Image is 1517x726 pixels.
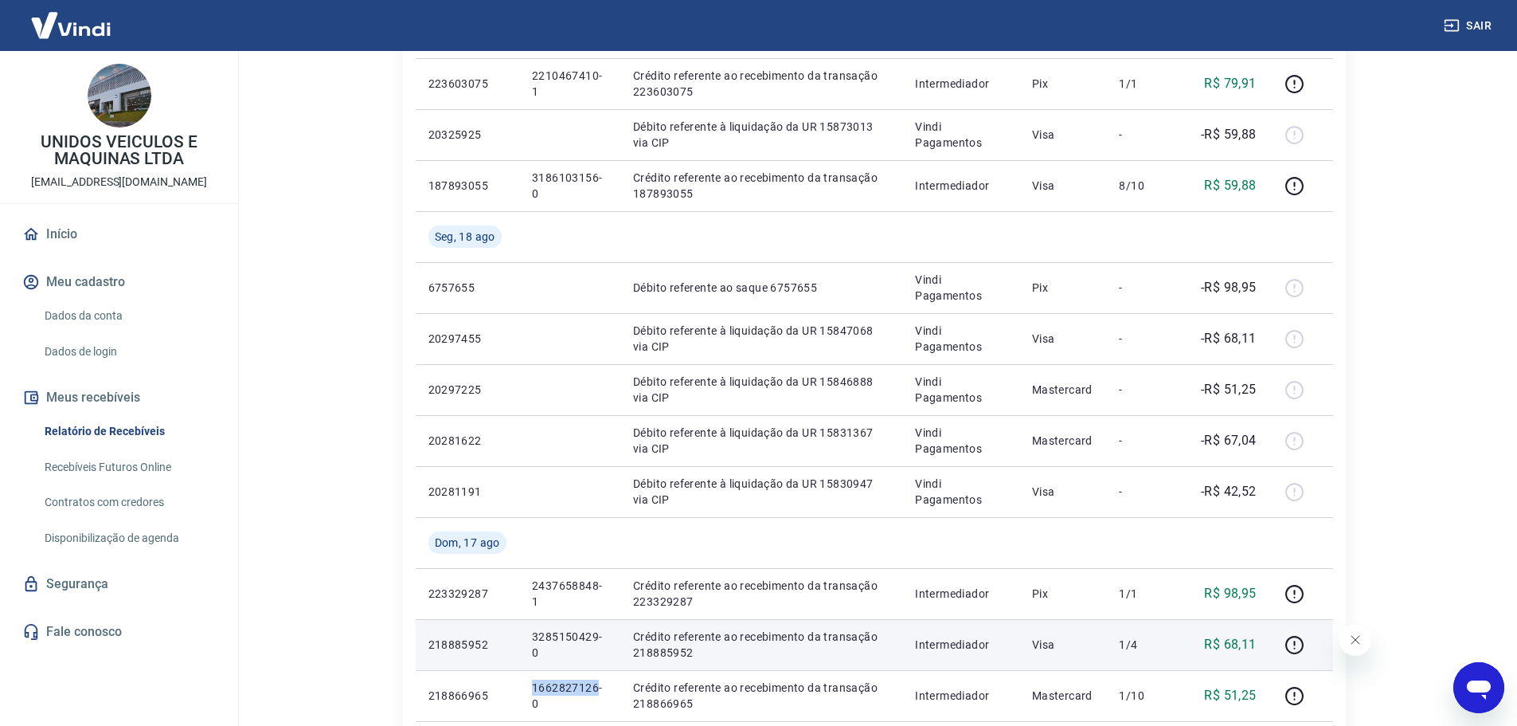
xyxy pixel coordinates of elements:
p: Intermediador [915,178,1007,194]
p: -R$ 68,11 [1201,329,1257,348]
p: Intermediador [915,637,1007,653]
p: 223603075 [428,76,506,92]
p: Mastercard [1032,382,1094,398]
a: Segurança [19,567,219,602]
p: Crédito referente ao recebimento da transação 187893055 [633,170,889,202]
iframe: Fechar mensagem [1339,624,1371,656]
p: 1/10 [1119,688,1166,704]
p: 20281191 [428,484,506,500]
p: Vindi Pagamentos [915,425,1007,457]
p: 20297225 [428,382,506,398]
p: Débito referente à liquidação da UR 15830947 via CIP [633,476,889,508]
a: Dados da conta [38,300,219,332]
p: R$ 98,95 [1204,584,1256,603]
p: 2210467410-1 [532,68,608,100]
p: Mastercard [1032,688,1094,704]
p: UNIDOS VEICULOS E MAQUINAS LTDA [13,134,225,167]
p: 1662827126-0 [532,680,608,712]
span: Seg, 18 ago [435,229,495,245]
p: -R$ 51,25 [1201,380,1257,399]
p: 1/1 [1119,586,1166,602]
p: Crédito referente ao recebimento da transação 218866965 [633,680,889,712]
p: 3186103156-0 [532,170,608,202]
p: Intermediador [915,586,1007,602]
p: Mastercard [1032,433,1094,449]
p: 218866965 [428,688,506,704]
p: Vindi Pagamentos [915,323,1007,355]
button: Sair [1441,11,1498,41]
p: Crédito referente ao recebimento da transação 223329287 [633,578,889,610]
p: 187893055 [428,178,506,194]
a: Relatório de Recebíveis [38,415,219,448]
p: Crédito referente ao recebimento da transação 223603075 [633,68,889,100]
p: Vindi Pagamentos [915,272,1007,304]
p: Visa [1032,484,1094,500]
p: - [1119,331,1166,347]
a: Disponibilização de agenda [38,522,219,555]
p: Visa [1032,331,1094,347]
p: Pix [1032,586,1094,602]
p: - [1119,484,1166,500]
p: -R$ 98,95 [1201,278,1257,297]
p: Vindi Pagamentos [915,476,1007,508]
p: Visa [1032,637,1094,653]
p: 1/1 [1119,76,1166,92]
p: - [1119,127,1166,143]
p: Crédito referente ao recebimento da transação 218885952 [633,629,889,661]
p: 218885952 [428,637,506,653]
p: Visa [1032,127,1094,143]
span: Olá! Precisa de ajuda? [10,11,134,24]
p: - [1119,433,1166,449]
p: Intermediador [915,688,1007,704]
p: 6757655 [428,280,506,296]
p: Vindi Pagamentos [915,374,1007,406]
p: 20297455 [428,331,506,347]
p: 20281622 [428,433,506,449]
img: 0fa5476e-c494-4df4-9457-b10783cb2f62.jpeg [88,64,151,128]
p: 223329287 [428,586,506,602]
p: Débito referente à liquidação da UR 15847068 via CIP [633,323,889,355]
a: Contratos com credores [38,486,219,519]
p: Débito referente à liquidação da UR 15873013 via CIP [633,119,889,151]
p: R$ 68,11 [1204,635,1256,654]
p: Pix [1032,280,1094,296]
p: [EMAIL_ADDRESS][DOMAIN_NAME] [31,174,207,190]
p: Visa [1032,178,1094,194]
button: Meus recebíveis [19,380,219,415]
p: Débito referente ao saque 6757655 [633,280,889,296]
button: Meu cadastro [19,265,219,300]
p: -R$ 67,04 [1201,431,1257,450]
p: 20325925 [428,127,506,143]
p: Débito referente à liquidação da UR 15846888 via CIP [633,374,889,406]
p: Vindi Pagamentos [915,119,1007,151]
a: Fale conosco [19,614,219,649]
p: R$ 79,91 [1204,74,1256,93]
a: Dados de login [38,336,219,368]
img: Vindi [19,1,123,49]
span: Dom, 17 ago [435,535,500,551]
p: 2437658848-1 [532,578,608,610]
p: 1/4 [1119,637,1166,653]
p: - [1119,280,1166,296]
iframe: Botão para abrir a janela de mensagens [1453,662,1504,713]
p: - [1119,382,1166,398]
a: Início [19,217,219,252]
p: -R$ 42,52 [1201,482,1257,501]
p: 3285150429-0 [532,629,608,661]
p: Débito referente à liquidação da UR 15831367 via CIP [633,425,889,457]
p: Pix [1032,76,1094,92]
p: R$ 51,25 [1204,686,1256,705]
p: Intermediador [915,76,1007,92]
p: 8/10 [1119,178,1166,194]
p: -R$ 59,88 [1201,125,1257,144]
a: Recebíveis Futuros Online [38,451,219,484]
p: R$ 59,88 [1204,176,1256,195]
